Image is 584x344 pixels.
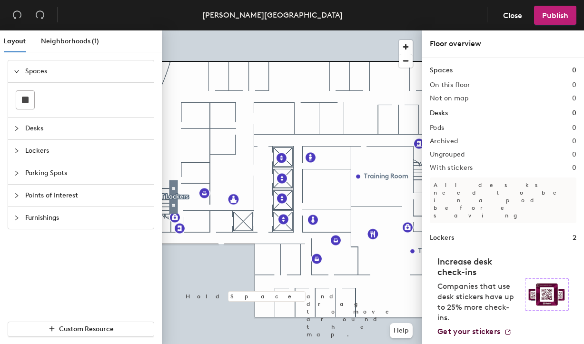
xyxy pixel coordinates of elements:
[430,151,465,158] h2: Ungrouped
[495,6,530,25] button: Close
[542,11,568,20] span: Publish
[430,124,444,132] h2: Pods
[430,177,576,223] p: All desks need to be in a pod before saving
[572,151,576,158] h2: 0
[41,37,99,45] span: Neighborhoods (1)
[572,164,576,172] h2: 0
[525,278,569,311] img: Sticker logo
[8,322,154,337] button: Custom Resource
[59,325,114,333] span: Custom Resource
[25,207,148,229] span: Furnishings
[437,281,519,323] p: Companies that use desk stickers have up to 25% more check-ins.
[14,215,20,221] span: collapsed
[572,81,576,89] h2: 0
[430,81,470,89] h2: On this floor
[430,65,453,76] h1: Spaces
[8,6,27,25] button: Undo (⌘ + Z)
[573,233,576,243] h1: 2
[572,108,576,118] h1: 0
[25,60,148,82] span: Spaces
[30,6,49,25] button: Redo (⌘ + ⇧ + Z)
[25,185,148,206] span: Points of Interest
[14,126,20,131] span: collapsed
[437,256,519,277] h4: Increase desk check-ins
[430,164,473,172] h2: With stickers
[390,323,413,338] button: Help
[14,69,20,74] span: expanded
[14,193,20,198] span: collapsed
[572,124,576,132] h2: 0
[25,118,148,139] span: Desks
[437,327,500,336] span: Get your stickers
[14,170,20,176] span: collapsed
[430,138,458,145] h2: Archived
[572,138,576,145] h2: 0
[202,9,343,21] div: [PERSON_NAME][GEOGRAPHIC_DATA]
[503,11,522,20] span: Close
[430,108,448,118] h1: Desks
[430,233,454,243] h1: Lockers
[25,140,148,162] span: Lockers
[430,38,576,49] div: Floor overview
[534,6,576,25] button: Publish
[430,95,468,102] h2: Not on map
[4,37,26,45] span: Layout
[572,95,576,102] h2: 0
[14,148,20,154] span: collapsed
[572,65,576,76] h1: 0
[437,327,512,336] a: Get your stickers
[25,162,148,184] span: Parking Spots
